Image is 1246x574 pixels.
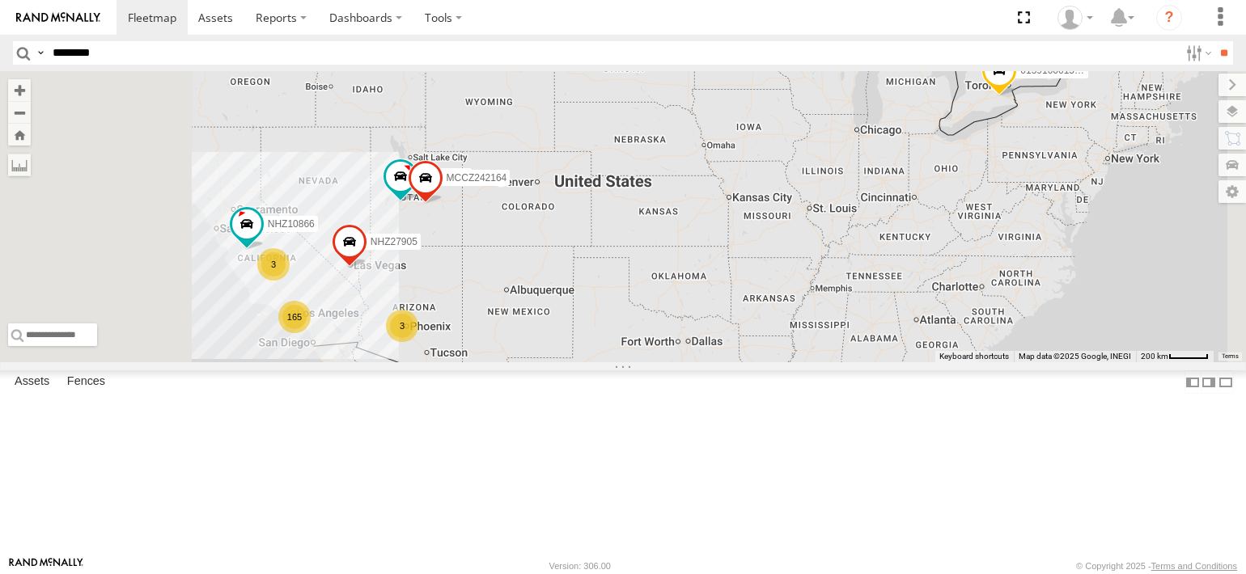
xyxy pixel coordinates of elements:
[257,248,290,281] div: 3
[8,79,31,101] button: Zoom in
[386,310,418,342] div: 3
[1019,352,1131,361] span: Map data ©2025 Google, INEGI
[1180,41,1214,65] label: Search Filter Options
[549,561,611,571] div: Version: 306.00
[8,124,31,146] button: Zoom Home
[939,351,1009,362] button: Keyboard shortcuts
[1185,370,1201,394] label: Dock Summary Table to the Left
[1218,370,1234,394] label: Hide Summary Table
[268,218,315,230] span: NHZ10866
[1136,351,1214,362] button: Map Scale: 200 km per 46 pixels
[447,172,507,184] span: MCCZ242164
[16,12,100,23] img: rand-logo.svg
[1141,352,1168,361] span: 200 km
[1222,353,1239,360] a: Terms (opens in new tab)
[1156,5,1182,31] i: ?
[1052,6,1099,30] div: Zulema McIntosch
[9,558,83,574] a: Visit our Website
[6,371,57,394] label: Assets
[1201,370,1217,394] label: Dock Summary Table to the Right
[34,41,47,65] label: Search Query
[8,154,31,176] label: Measure
[371,236,417,247] span: NHZ27905
[1076,561,1237,571] div: © Copyright 2025 -
[8,101,31,124] button: Zoom out
[278,301,311,333] div: 165
[1151,561,1237,571] a: Terms and Conditions
[59,371,113,394] label: Fences
[1218,180,1246,203] label: Map Settings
